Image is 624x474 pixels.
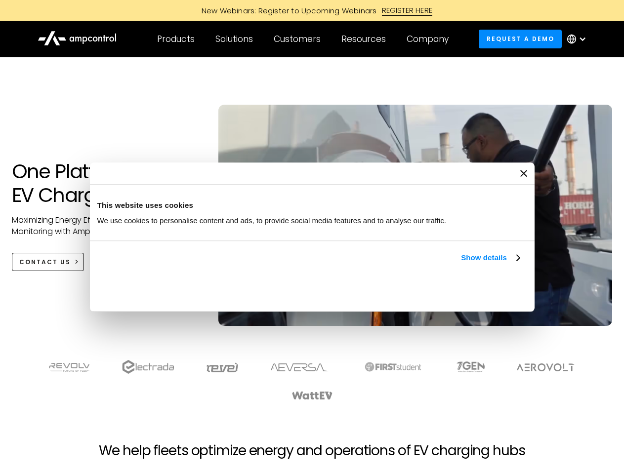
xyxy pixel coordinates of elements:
span: We use cookies to personalise content and ads, to provide social media features and to analyse ou... [97,216,447,225]
div: Products [157,34,195,44]
p: Maximizing Energy Efficiency, Uptime, and 24/7 Monitoring with Ampcontrol Solutions [12,215,199,237]
a: New Webinars: Register to Upcoming WebinarsREGISTER HERE [90,5,535,16]
div: Solutions [215,34,253,44]
div: REGISTER HERE [382,5,433,16]
div: CONTACT US [19,258,71,267]
div: Company [407,34,449,44]
button: Close banner [520,170,527,177]
div: Customers [274,34,321,44]
h1: One Platform for EV Charging Hubs [12,159,199,207]
img: electrada logo [122,360,174,374]
a: CONTACT US [12,253,84,271]
img: Aerovolt Logo [516,363,575,371]
h2: We help fleets optimize energy and operations of EV charging hubs [99,442,525,459]
div: New Webinars: Register to Upcoming Webinars [192,5,382,16]
a: Show details [461,252,519,264]
div: This website uses cookies [97,199,527,211]
button: Okay [381,275,523,304]
div: Resources [341,34,386,44]
img: WattEV logo [291,392,333,399]
a: Request a demo [479,30,562,48]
